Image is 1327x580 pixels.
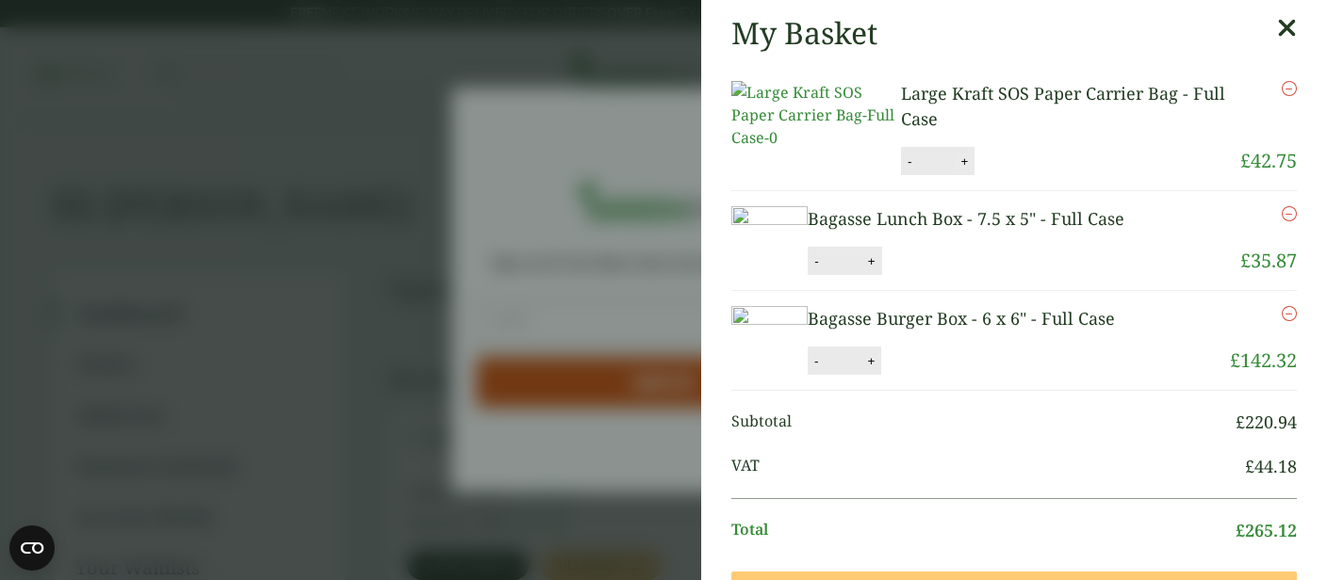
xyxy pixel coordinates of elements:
button: - [809,253,824,269]
span: VAT [731,454,1245,479]
span: Total [731,518,1236,543]
a: Large Kraft SOS Paper Carrier Bag - Full Case [901,82,1225,130]
span: £ [1240,248,1251,273]
button: - [902,153,917,169]
span: £ [1236,411,1245,433]
bdi: 42.75 [1240,148,1297,173]
a: Remove this item [1282,206,1297,221]
button: + [862,253,881,269]
span: £ [1236,519,1245,541]
button: + [955,153,974,169]
bdi: 265.12 [1236,519,1297,541]
span: Subtotal [731,410,1236,435]
bdi: 44.18 [1245,455,1297,477]
a: Bagasse Burger Box - 6 x 6" - Full Case [808,307,1115,330]
bdi: 220.94 [1236,411,1297,433]
a: Remove this item [1282,306,1297,321]
bdi: 142.32 [1230,347,1297,373]
h2: My Basket [731,15,877,51]
img: Large Kraft SOS Paper Carrier Bag-Full Case-0 [731,81,901,149]
span: £ [1240,148,1251,173]
a: Remove this item [1282,81,1297,96]
bdi: 35.87 [1240,248,1297,273]
a: Bagasse Lunch Box - 7.5 x 5" - Full Case [808,207,1124,230]
button: - [809,353,824,369]
button: + [861,353,880,369]
button: Open CMP widget [9,525,55,571]
span: £ [1245,455,1254,477]
span: £ [1230,347,1240,373]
